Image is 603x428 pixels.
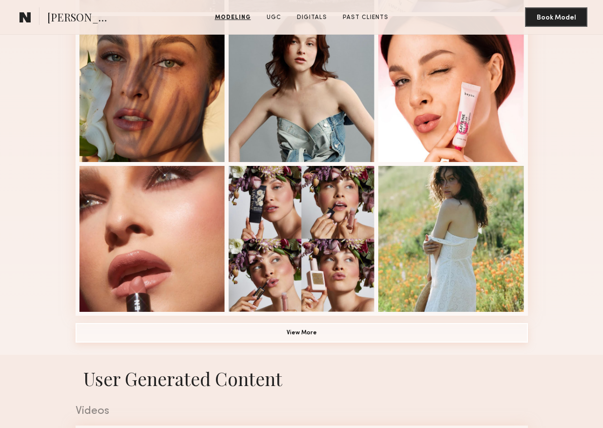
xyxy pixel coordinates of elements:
a: Book Model [525,13,587,21]
button: Book Model [525,7,587,27]
a: Modeling [211,13,255,22]
a: Digitals [293,13,331,22]
span: [PERSON_NAME] [47,10,115,27]
a: UGC [263,13,285,22]
button: View More [76,323,528,343]
div: Videos [76,406,528,417]
a: Past Clients [339,13,392,22]
h1: User Generated Content [68,367,536,390]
